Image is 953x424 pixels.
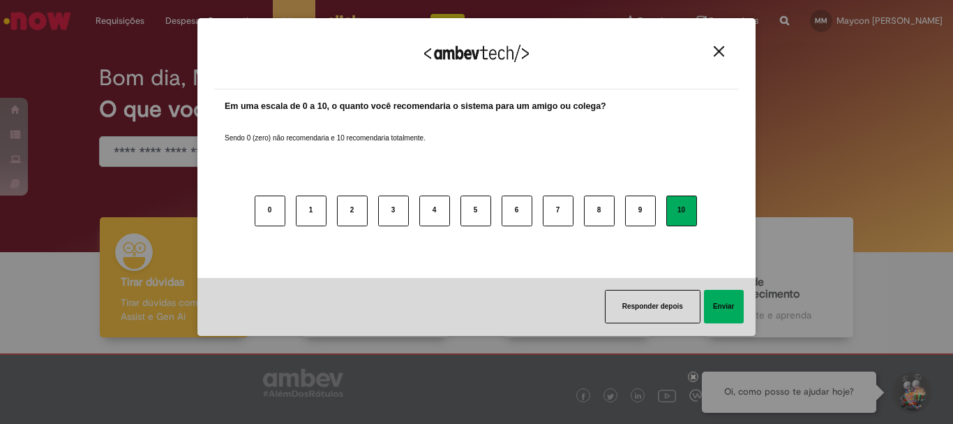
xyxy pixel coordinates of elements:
button: Close [710,45,728,57]
img: Logo Ambevtech [424,45,529,62]
button: 8 [584,196,615,226]
button: 5 [460,196,491,226]
button: 10 [666,196,697,226]
img: Close [714,46,724,57]
button: 9 [625,196,656,226]
button: Enviar [704,290,744,323]
button: 2 [337,196,368,226]
button: 6 [502,196,532,226]
button: 0 [255,196,285,226]
button: 7 [543,196,573,226]
button: 3 [378,196,409,226]
label: Em uma escala de 0 a 10, o quanto você recomendaria o sistema para um amigo ou colega? [225,100,606,113]
label: Sendo 0 (zero) não recomendaria e 10 recomendaria totalmente. [225,117,426,143]
button: 1 [296,196,327,226]
button: 4 [419,196,450,226]
button: Responder depois [605,290,700,323]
